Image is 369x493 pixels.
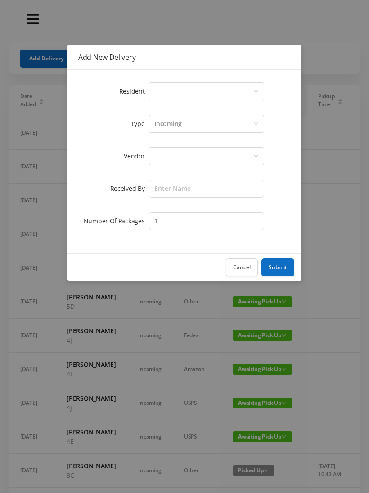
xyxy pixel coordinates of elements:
input: Enter Name [149,180,264,198]
i: icon: down [253,121,259,127]
form: Add New Delivery [78,81,291,232]
div: Incoming [154,115,182,132]
div: Add New Delivery [78,52,291,62]
label: Number Of Packages [84,217,149,225]
button: Submit [261,258,294,276]
label: Received By [110,184,149,193]
i: icon: down [253,89,259,95]
button: Cancel [226,258,258,276]
label: Vendor [124,152,149,160]
label: Resident [119,87,149,95]
i: icon: down [253,154,259,160]
label: Type [131,119,149,128]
